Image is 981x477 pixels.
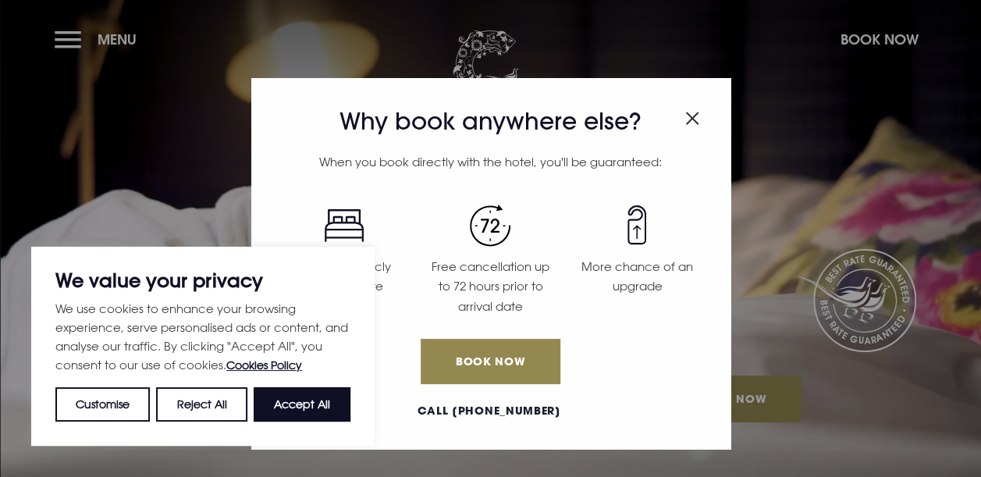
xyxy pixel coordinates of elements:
[254,387,350,422] button: Accept All
[271,403,709,419] a: Call [PHONE_NUMBER]
[156,387,247,422] button: Reject All
[427,257,555,317] p: Free cancellation up to 72 hours prior to arrival date
[226,358,302,372] a: Cookies Policy
[271,152,711,173] p: When you book directly with the hotel, you'll be guaranteed:
[421,339,560,384] a: Book Now
[55,299,350,375] p: We use cookies to enhance your browsing experience, serve personalised ads or content, and analys...
[685,103,699,128] button: Close modal
[55,271,350,290] p: We value your privacy
[55,387,150,422] button: Customise
[31,247,375,446] div: We value your privacy
[271,108,711,136] h3: Why book anywhere else?
[573,257,701,297] p: More chance of an upgrade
